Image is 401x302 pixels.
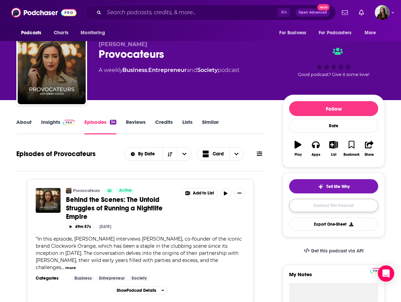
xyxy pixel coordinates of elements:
label: My Notes [289,271,378,283]
a: Entrepreneur [148,67,187,73]
span: Open Advanced [299,11,327,14]
h2: Choose List sort [124,147,192,161]
a: Business [72,276,95,281]
span: " [36,236,242,270]
div: [DATE] [99,224,111,229]
button: tell me why sparkleTell Me Why [289,179,378,193]
a: Behind the Scenes: The Untold Struggles of Running a Nightlife Empire [66,195,177,221]
a: Business [122,67,147,73]
span: New [317,4,330,11]
span: By Date [138,152,157,156]
div: Play [295,153,302,157]
div: Good podcast? Give it some love! [283,41,385,83]
a: Reviews [126,119,146,134]
a: Contact This Podcast [289,199,378,212]
span: Active [119,187,132,194]
button: open menu [177,148,191,161]
a: InsightsPodchaser Pro [41,119,75,134]
span: Get this podcast via API [311,248,364,254]
div: Share [365,153,374,157]
a: Active [116,188,135,193]
a: Entrepreneur [96,276,127,281]
span: Podcasts [21,28,41,38]
img: Podchaser Pro [63,120,75,125]
div: Rate [289,119,378,133]
button: open menu [314,26,361,39]
button: more [65,265,76,271]
a: Episodes34 [84,119,116,134]
span: Card [213,152,224,156]
span: Add to List [193,191,214,196]
span: Monitoring [81,28,105,38]
span: and [187,67,197,73]
a: Credits [155,119,173,134]
img: User Profile [375,5,390,20]
a: Society [129,276,149,281]
span: , [147,67,148,73]
button: Apps [307,136,324,161]
button: Open AdvancedNew [296,8,330,17]
button: List [325,136,342,161]
button: Show More Button [182,188,217,199]
a: Provocateurs [73,188,100,193]
a: Society [197,67,218,73]
a: Similar [202,119,219,134]
button: open menu [274,26,315,39]
span: More [365,28,376,38]
span: Tell Me Why [326,184,350,189]
span: Good podcast? Give it some love! [298,72,369,77]
span: For Business [279,28,306,38]
button: Follow [289,101,378,116]
img: Podchaser Pro [370,268,382,273]
span: ⌘ K [278,8,290,17]
span: Logged in as bnmartinn [375,5,390,20]
span: Behind the Scenes: The Untold Struggles of Running a Nightlife Empire [66,195,163,221]
img: Provocateurs [66,188,71,193]
img: Podchaser - Follow, Share and Rate Podcasts [11,6,77,19]
input: Search podcasts, credits, & more... [104,7,278,18]
button: Export One-Sheet [289,218,378,231]
h1: Episodes of Provocateurs [16,150,96,158]
img: Provocateurs [18,36,86,104]
button: Show More Button [234,188,245,199]
button: open menu [16,26,50,39]
button: ShowPodcast Details [114,286,167,295]
span: [PERSON_NAME] [99,41,147,48]
img: tell me why sparkle [318,184,323,189]
button: open menu [360,26,385,39]
button: Bookmark [342,136,360,161]
div: List [331,153,336,157]
button: Show profile menu [375,5,390,20]
button: 49m 57s [66,224,94,230]
div: Bookmark [344,153,360,157]
a: Lists [182,119,193,134]
span: Charts [54,28,68,38]
button: open menu [124,152,163,156]
a: Charts [49,26,72,39]
span: For Podcasters [319,28,351,38]
div: 34 [110,120,116,125]
div: Apps [312,153,320,157]
a: Show notifications dropdown [356,7,367,18]
button: open menu [76,26,114,39]
span: Show Podcast Details [117,288,156,293]
a: Pro website [370,267,382,273]
button: Share [361,136,378,161]
span: In this episode, [PERSON_NAME] interviews [PERSON_NAME], co-founder of the iconic brand Clockwork... [36,236,242,270]
span: ... [61,264,64,270]
a: Get this podcast via API [298,243,369,259]
img: Behind the Scenes: The Untold Struggles of Running a Nightlife Empire [36,188,61,213]
a: About [16,119,32,134]
a: Show notifications dropdown [339,7,351,18]
div: Search podcasts, credits, & more... [85,5,336,20]
div: A weekly podcast [99,66,239,74]
div: Open Intercom Messenger [378,265,394,282]
h3: Categories [36,276,66,281]
button: Choose View [197,147,244,161]
button: Sort Direction [163,148,177,161]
